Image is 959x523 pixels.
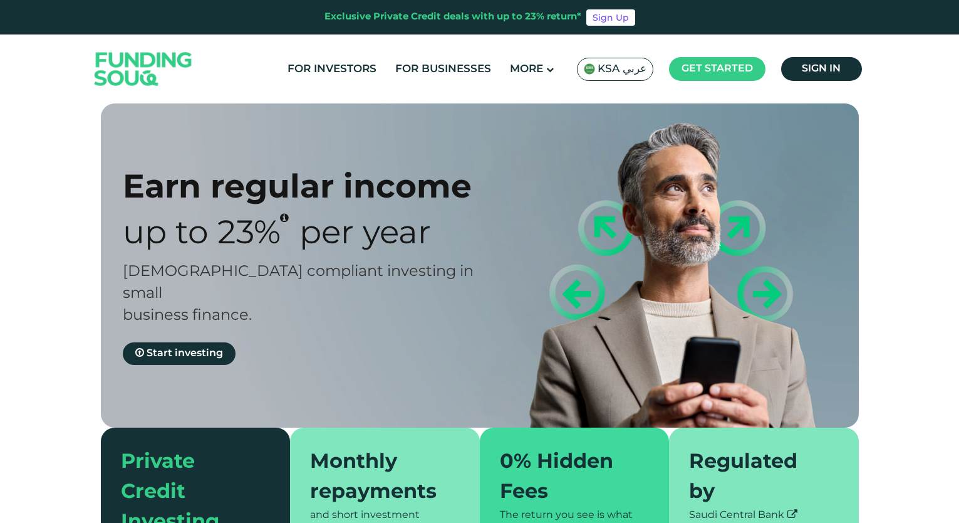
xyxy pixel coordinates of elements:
div: Saudi Central Bank [689,508,839,523]
a: Sign Up [586,9,635,26]
a: For Businesses [392,59,494,80]
span: Get started [682,64,753,73]
span: Start investing [147,349,223,358]
img: Logo [82,38,205,101]
div: 0% Hidden Fees [500,448,635,508]
div: Exclusive Private Credit deals with up to 23% return* [324,10,581,24]
div: Earn regular income [123,166,502,206]
span: Per Year [299,219,431,250]
a: Sign in [781,57,862,81]
div: Regulated by [689,448,824,508]
span: [DEMOGRAPHIC_DATA] compliant investing in small business finance. [123,265,474,323]
span: KSA عربي [598,62,646,77]
span: Sign in [802,64,841,73]
div: Monthly repayments [310,448,445,508]
span: More [510,64,543,75]
a: Start investing [123,342,236,365]
a: For Investors [284,59,380,80]
i: 23% IRR (expected) ~ 15% Net yield (expected) [280,213,289,223]
img: SA Flag [584,63,595,75]
span: Up to 23% [123,219,281,250]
